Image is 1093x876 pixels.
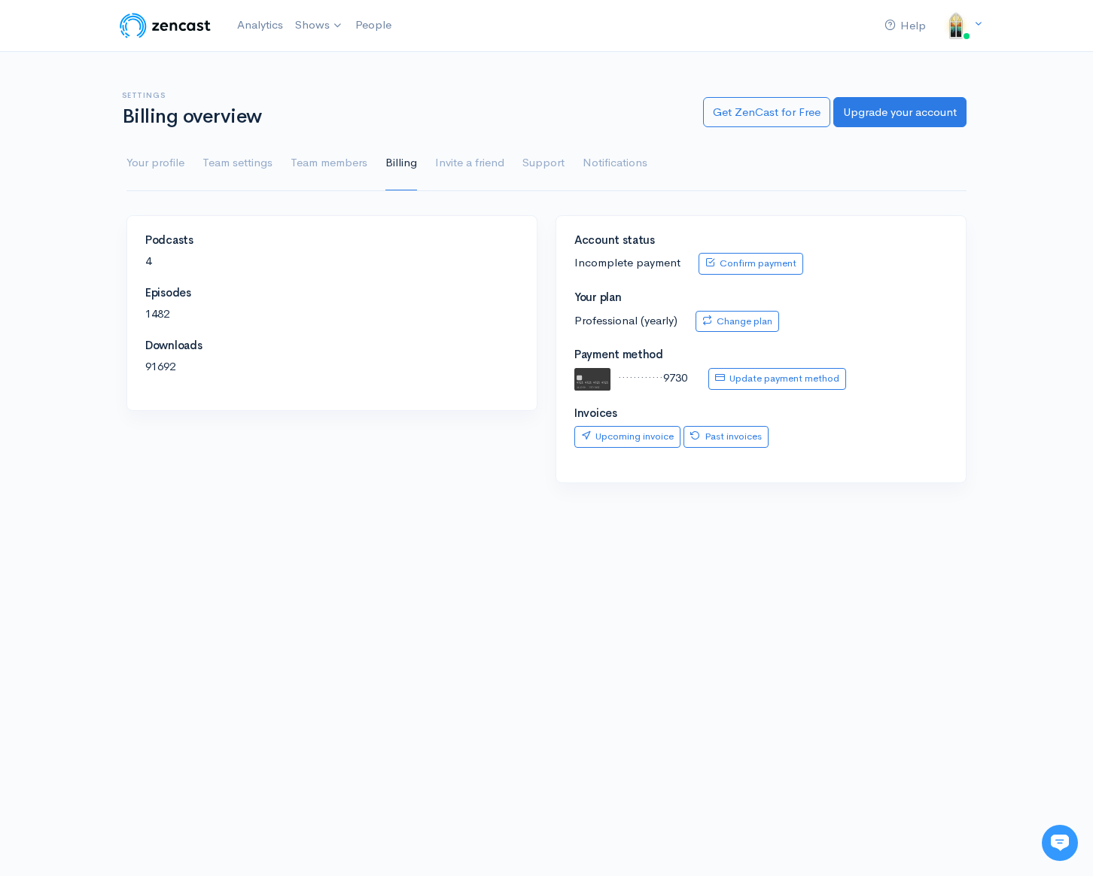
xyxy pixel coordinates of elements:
[574,291,948,304] h4: Your plan
[145,339,519,352] h4: Downloads
[23,100,279,172] h2: Just let us know if you need anything and we'll be happy to help! 🙂
[122,91,685,99] h6: Settings
[522,136,565,190] a: Support
[703,97,830,128] a: Get ZenCast for Free
[696,311,779,333] a: Change plan
[574,407,948,420] h4: Invoices
[202,136,272,190] a: Team settings
[574,234,948,247] h4: Account status
[684,426,769,448] a: Past invoices
[385,136,417,190] a: Billing
[574,311,948,333] p: Professional (yearly)
[574,348,948,361] h4: Payment method
[122,106,685,128] h1: Billing overview
[20,258,281,276] p: Find an answer quickly
[117,11,213,41] img: ZenCast Logo
[574,253,948,275] p: Incomplete payment
[23,73,279,97] h1: Hi 👋
[97,208,181,221] span: New conversation
[289,9,349,42] a: Shows
[145,234,519,247] h4: Podcasts
[574,426,680,448] a: Upcoming invoice
[23,199,278,230] button: New conversation
[583,136,647,190] a: Notifications
[145,253,519,270] p: 4
[44,283,269,313] input: Search articles
[833,97,967,128] a: Upgrade your account
[941,11,971,41] img: ...
[231,9,289,41] a: Analytics
[699,253,803,275] a: Confirm payment
[349,9,397,41] a: People
[145,358,519,376] p: 91692
[126,136,184,190] a: Your profile
[145,287,519,300] h4: Episodes
[708,368,846,390] a: Update payment method
[1042,825,1078,861] iframe: gist-messenger-bubble-iframe
[574,368,610,391] img: default.svg
[145,306,519,323] p: 1482
[878,10,932,42] a: Help
[618,370,687,385] span: ············9730
[291,136,367,190] a: Team members
[435,136,504,190] a: Invite a friend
